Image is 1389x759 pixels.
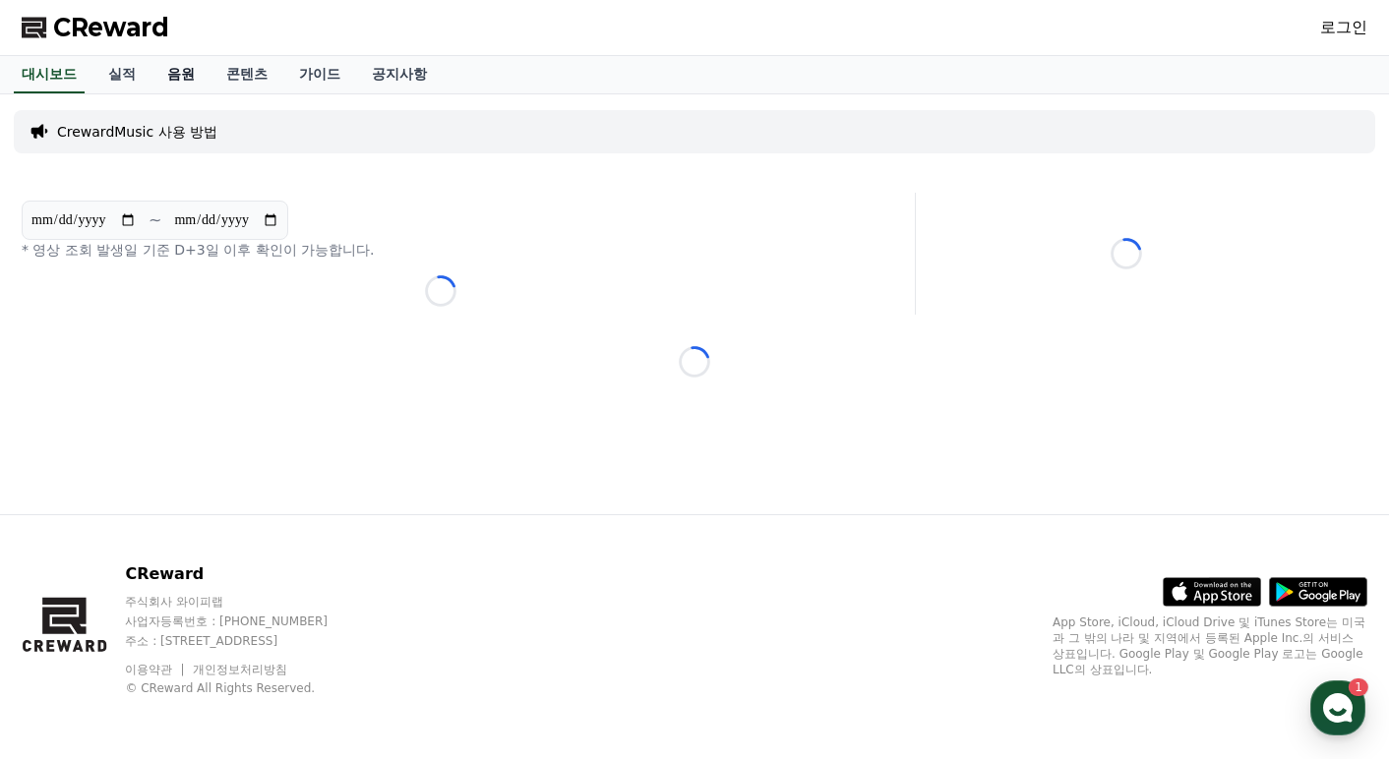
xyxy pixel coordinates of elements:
p: App Store, iCloud, iCloud Drive 및 iTunes Store는 미국과 그 밖의 나라 및 지역에서 등록된 Apple Inc.의 서비스 상표입니다. Goo... [1053,614,1367,677]
span: 설정 [304,625,328,641]
p: 주식회사 와이피랩 [125,594,365,610]
p: 사업자등록번호 : [PHONE_NUMBER] [125,613,365,629]
a: 1대화 [130,596,254,645]
p: * 영상 조회 발생일 기준 D+3일 이후 확인이 가능합니다. [22,240,860,260]
a: 실적 [92,56,151,93]
a: 홈 [6,596,130,645]
a: 개인정보처리방침 [193,663,287,676]
a: 로그인 [1320,16,1367,39]
a: 음원 [151,56,211,93]
span: 대화 [180,626,204,642]
a: 가이드 [283,56,356,93]
p: ~ [149,208,161,232]
p: © CReward All Rights Reserved. [125,680,365,696]
a: 이용약관 [125,663,187,676]
a: CrewardMusic 사용 방법 [57,122,217,142]
span: 1 [200,595,207,611]
a: 콘텐츠 [211,56,283,93]
p: CReward [125,562,365,586]
span: 홈 [62,625,74,641]
a: CReward [22,12,169,43]
p: 주소 : [STREET_ADDRESS] [125,633,365,649]
a: 공지사항 [356,56,443,93]
span: CReward [53,12,169,43]
a: 설정 [254,596,378,645]
a: 대시보드 [14,56,85,93]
